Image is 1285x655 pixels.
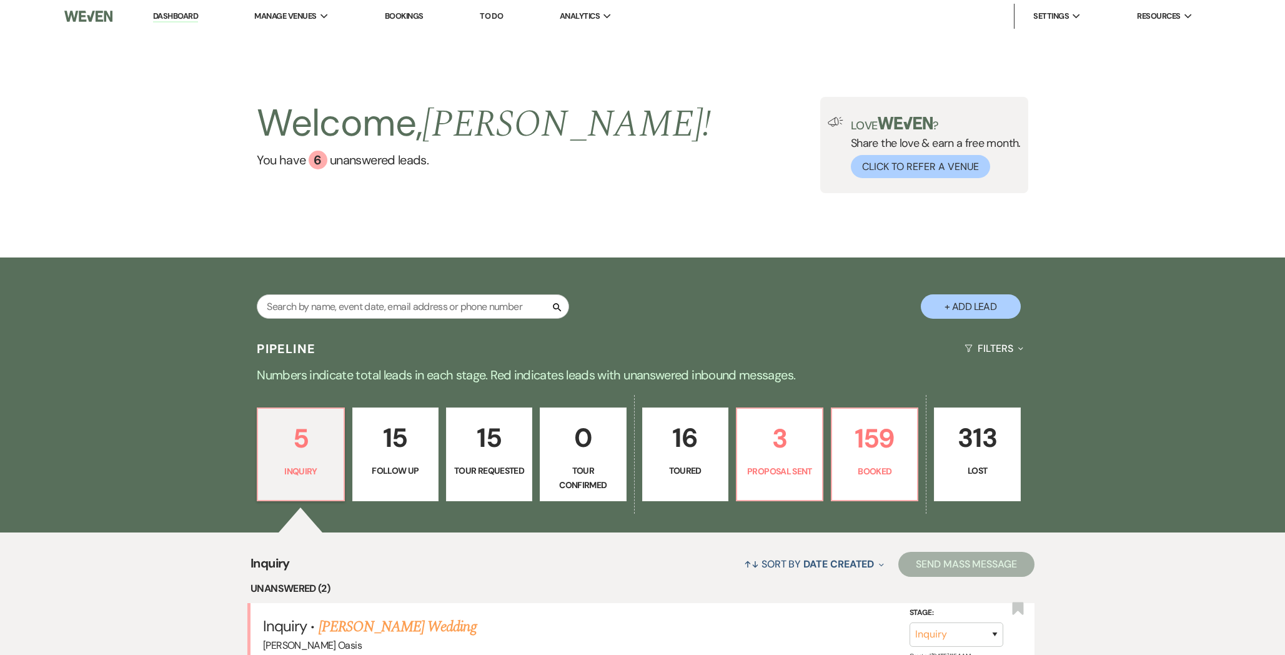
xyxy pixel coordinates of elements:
a: Dashboard [153,11,198,22]
p: 15 [454,417,524,459]
h3: Pipeline [257,340,315,357]
a: 16Toured [642,407,728,501]
p: 3 [745,417,815,459]
a: Bookings [385,11,424,21]
li: Unanswered (2) [251,581,1034,597]
a: 3Proposal Sent [736,407,823,501]
span: ↑↓ [744,557,759,571]
a: 15Tour Requested [446,407,532,501]
span: Date Created [803,557,874,571]
label: Stage: [910,606,1003,620]
p: 159 [840,417,910,459]
p: 5 [265,417,335,459]
img: loud-speaker-illustration.svg [828,117,843,127]
span: Manage Venues [254,10,316,22]
a: 313Lost [934,407,1020,501]
h2: Welcome, [257,97,711,151]
p: Tour Requested [454,464,524,477]
p: 0 [548,417,618,459]
p: Follow Up [360,464,430,477]
p: 15 [360,417,430,459]
a: You have 6 unanswered leads. [257,151,711,169]
a: [PERSON_NAME] Wedding [319,616,477,638]
span: Resources [1137,10,1180,22]
a: 15Follow Up [352,407,439,501]
span: [PERSON_NAME] ! [422,96,711,153]
a: 5Inquiry [257,407,344,501]
a: To Do [480,11,503,21]
p: Toured [650,464,720,477]
a: 159Booked [831,407,918,501]
span: Inquiry [263,616,307,636]
div: 6 [309,151,327,169]
button: Sort By Date Created [739,547,889,581]
input: Search by name, event date, email address or phone number [257,294,569,319]
img: weven-logo-green.svg [878,117,933,129]
span: [PERSON_NAME] Oasis [263,639,362,652]
span: Inquiry [251,554,290,581]
div: Share the love & earn a free month. [843,117,1021,178]
button: + Add Lead [921,294,1021,319]
p: Tour Confirmed [548,464,618,492]
p: Proposal Sent [745,464,815,478]
p: Lost [942,464,1012,477]
p: Love ? [851,117,1021,131]
p: 313 [942,417,1012,459]
img: Weven Logo [64,3,112,29]
p: Booked [840,464,910,478]
button: Send Mass Message [898,552,1034,577]
span: Analytics [560,10,600,22]
p: 16 [650,417,720,459]
p: Inquiry [265,464,335,478]
a: 0Tour Confirmed [540,407,626,501]
p: Numbers indicate total leads in each stage. Red indicates leads with unanswered inbound messages. [193,365,1093,385]
button: Filters [960,332,1028,365]
button: Click to Refer a Venue [851,155,990,178]
span: Settings [1033,10,1069,22]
